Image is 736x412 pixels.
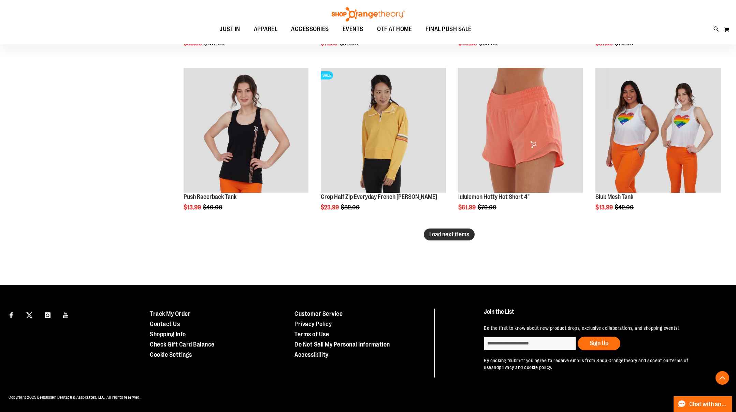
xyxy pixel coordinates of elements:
a: Privacy Policy [294,321,332,327]
a: lululemon Hotty Hot Short 4" [458,68,583,194]
span: Sign Up [590,340,608,347]
span: OTF AT HOME [377,21,412,37]
button: Sign Up [578,337,620,350]
a: Product image for Slub Mesh Tank [595,68,721,194]
a: terms of use [484,358,688,370]
img: Shop Orangetheory [331,7,406,21]
a: EVENTS [336,21,370,37]
img: lululemon Hotty Hot Short 4" [458,68,583,193]
p: Be the first to know about new product drops, exclusive collaborations, and shopping events! [484,325,719,332]
a: Contact Us [150,321,180,327]
span: $82.00 [341,204,361,211]
span: $79.00 [478,204,497,211]
p: By clicking "submit" you agree to receive emails from Shop Orangetheory and accept our and [484,357,719,371]
a: FINAL PUSH SALE [419,21,478,37]
a: lululemon Hotty Hot Short 4" [458,193,530,200]
button: Chat with an Expert [674,396,732,412]
span: $42.00 [615,204,635,211]
img: Product image for Push Racerback Tank [184,68,309,193]
span: Load next items [429,231,469,238]
a: Shopping Info [150,331,186,338]
div: product [180,64,312,228]
a: ACCESSORIES [284,21,336,37]
span: APPAREL [254,21,278,37]
a: APPAREL [247,21,285,37]
a: Do Not Sell My Personal Information [294,341,390,348]
a: Visit our Youtube page [60,309,72,321]
span: ACCESSORIES [291,21,329,37]
h4: Join the List [484,309,719,321]
span: JUST IN [219,21,240,37]
a: Customer Service [294,310,343,317]
a: Visit our Facebook page [5,309,17,321]
a: privacy and cookie policy. [499,365,552,370]
button: Back To Top [716,371,729,385]
a: OTF AT HOME [370,21,419,37]
a: JUST IN [213,21,247,37]
a: Cookie Settings [150,351,192,358]
a: Track My Order [150,310,190,317]
span: Copyright 2025 Bensussen Deutsch & Associates, LLC. All rights reserved. [9,395,141,400]
span: $23.99 [321,204,340,211]
div: product [317,64,449,228]
button: Load next items [424,229,475,240]
img: Product image for Crop Half Zip Everyday French Terry Pullover [321,68,446,193]
input: enter email [484,337,576,350]
a: Push Racerback Tank [184,193,236,200]
a: Slub Mesh Tank [595,193,633,200]
span: $13.99 [184,204,202,211]
a: Product image for Push Racerback Tank [184,68,309,194]
span: $61.99 [458,204,477,211]
span: EVENTS [343,21,363,37]
div: product [592,64,724,228]
span: $13.99 [595,204,614,211]
span: SALE [321,71,333,79]
span: $40.00 [203,204,223,211]
a: Accessibility [294,351,329,358]
a: Visit our Instagram page [42,309,54,321]
img: Twitter [26,312,32,318]
a: Product image for Crop Half Zip Everyday French Terry PulloverSALE [321,68,446,194]
img: Product image for Slub Mesh Tank [595,68,721,193]
a: Crop Half Zip Everyday French [PERSON_NAME] [321,193,437,200]
a: Check Gift Card Balance [150,341,215,348]
a: Terms of Use [294,331,329,338]
span: Chat with an Expert [689,401,728,408]
a: Visit our X page [24,309,35,321]
span: FINAL PUSH SALE [425,21,472,37]
div: product [455,64,587,228]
